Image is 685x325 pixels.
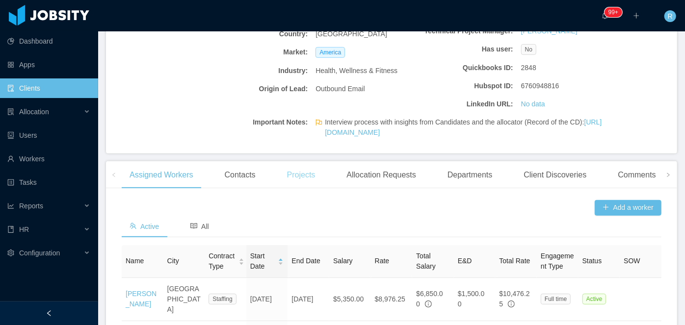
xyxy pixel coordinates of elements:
[582,294,606,304] span: Active
[419,99,513,109] b: LinkedIn URL:
[316,29,387,39] span: [GEOGRAPHIC_DATA]
[419,63,513,73] b: Quickbooks ID:
[499,290,529,308] span: $10,476.25
[163,278,205,321] td: [GEOGRAPHIC_DATA]
[499,257,530,265] span: Total Rate
[209,294,236,304] span: Staffing
[316,47,345,58] span: America
[291,257,320,265] span: End Date
[167,257,179,265] span: City
[595,200,661,216] button: icon: plusAdd a worker
[126,290,157,308] a: [PERSON_NAME]
[190,223,197,229] i: icon: read
[458,290,485,308] span: $1,500.00
[633,12,640,19] i: icon: plus
[250,251,274,272] span: Start Date
[516,161,594,189] div: Client Discoveries
[425,300,432,307] span: info-circle
[325,118,602,136] a: [URL][DOMAIN_NAME]
[541,252,574,270] span: Engagement Type
[582,257,602,265] span: Status
[7,108,14,115] i: icon: solution
[375,257,390,265] span: Rate
[288,278,329,321] td: [DATE]
[278,257,284,260] i: icon: caret-up
[508,300,515,307] span: info-circle
[213,29,308,39] b: Country:
[213,66,308,76] b: Industry:
[371,278,413,321] td: $8,976.25
[239,257,244,260] i: icon: caret-up
[610,161,664,189] div: Comments
[209,251,235,272] span: Contract Type
[19,108,49,116] span: Allocation
[7,226,14,233] i: icon: book
[7,125,90,145] a: icon: robotUsers
[316,119,322,140] span: flag
[316,66,397,76] span: Health, Wellness & Fitness
[213,84,308,94] b: Origin of Lead:
[521,81,559,91] span: 6760948816
[130,223,136,229] i: icon: team
[333,257,353,265] span: Salary
[7,31,90,51] a: icon: pie-chartDashboard
[279,161,323,189] div: Projects
[458,257,472,265] span: E&D
[213,117,308,127] b: Important Notes:
[126,257,144,265] span: Name
[19,225,29,233] span: HR
[521,44,536,55] span: No
[7,55,90,75] a: icon: appstoreApps
[605,7,622,17] sup: 249
[416,252,436,270] span: Total Salary
[329,278,371,321] td: $5,350.00
[7,250,14,256] i: icon: setting
[7,78,90,98] a: icon: auditClients
[278,257,284,264] div: Sort
[213,47,308,57] b: Market:
[7,202,14,209] i: icon: line-chart
[419,81,513,91] b: Hubspot ID:
[246,278,288,321] td: [DATE]
[239,261,244,264] i: icon: caret-down
[541,294,571,304] span: Full time
[624,257,640,265] span: SOW
[190,223,209,230] span: All
[666,173,671,177] i: icon: right
[7,149,90,169] a: icon: userWorkers
[316,84,365,94] span: Outbound Email
[278,261,284,264] i: icon: caret-down
[521,99,545,109] a: No data
[339,161,423,189] div: Allocation Requests
[416,290,443,308] span: $6,850.00
[440,161,501,189] div: Departments
[419,44,513,54] b: Has user:
[19,249,60,257] span: Configuration
[217,161,263,189] div: Contacts
[325,117,616,138] span: Interview process with insights from Candidates and the allocator (Record of the CD):
[111,173,116,177] i: icon: left
[238,257,244,264] div: Sort
[602,12,608,19] i: icon: bell
[122,161,201,189] div: Assigned Workers
[130,223,159,230] span: Active
[668,10,673,22] span: R
[7,173,90,192] a: icon: profileTasks
[19,202,43,210] span: Reports
[521,63,536,73] span: 2848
